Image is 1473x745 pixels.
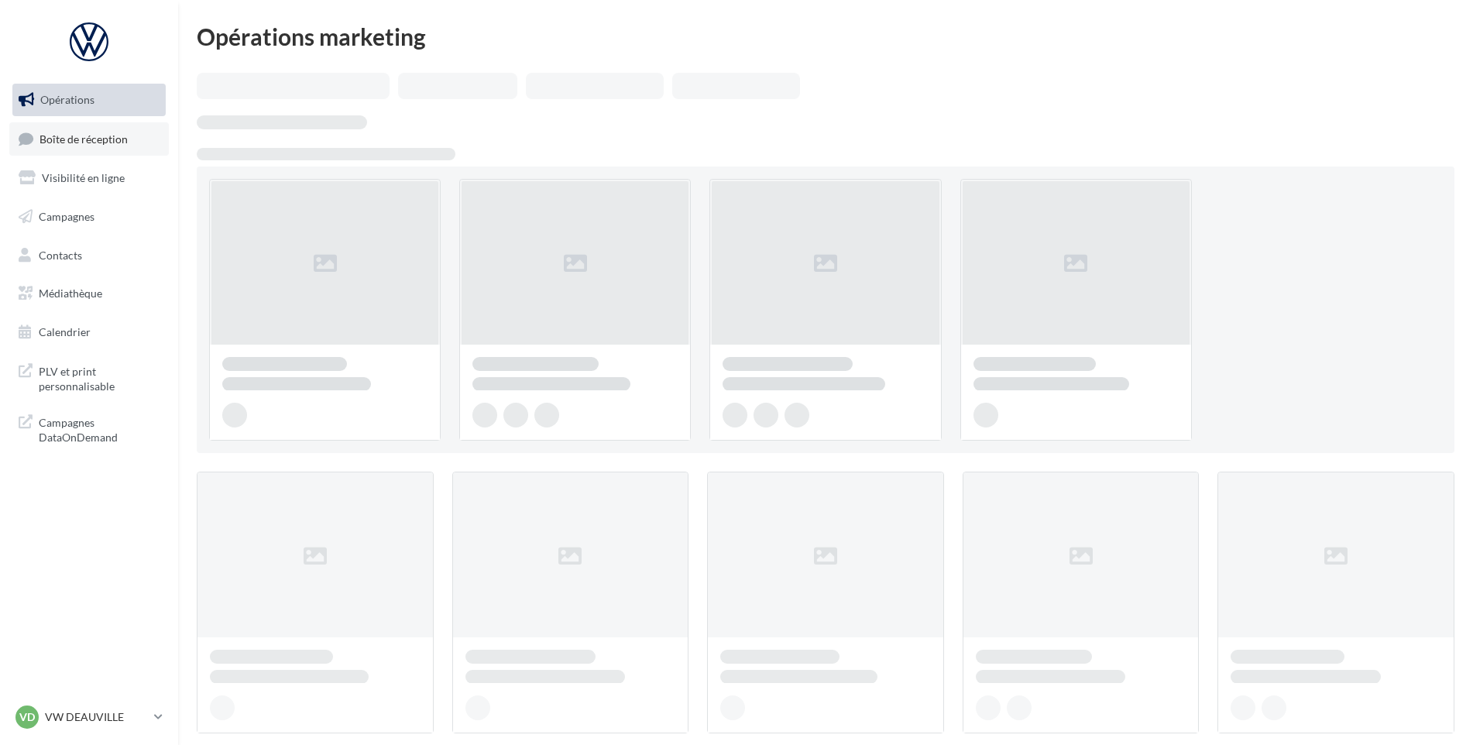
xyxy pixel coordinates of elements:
a: Calendrier [9,316,169,348]
a: Boîte de réception [9,122,169,156]
span: PLV et print personnalisable [39,361,160,394]
span: Campagnes [39,210,94,223]
a: Contacts [9,239,169,272]
a: PLV et print personnalisable [9,355,169,400]
span: Boîte de réception [39,132,128,145]
span: Visibilité en ligne [42,171,125,184]
a: Campagnes [9,201,169,233]
span: VD [19,709,35,725]
span: Calendrier [39,325,91,338]
a: Campagnes DataOnDemand [9,406,169,451]
span: Opérations [40,93,94,106]
a: Opérations [9,84,169,116]
span: Médiathèque [39,287,102,300]
span: Campagnes DataOnDemand [39,412,160,445]
div: Opérations marketing [197,25,1454,48]
a: VD VW DEAUVILLE [12,702,166,732]
p: VW DEAUVILLE [45,709,148,725]
a: Médiathèque [9,277,169,310]
span: Contacts [39,248,82,261]
a: Visibilité en ligne [9,162,169,194]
